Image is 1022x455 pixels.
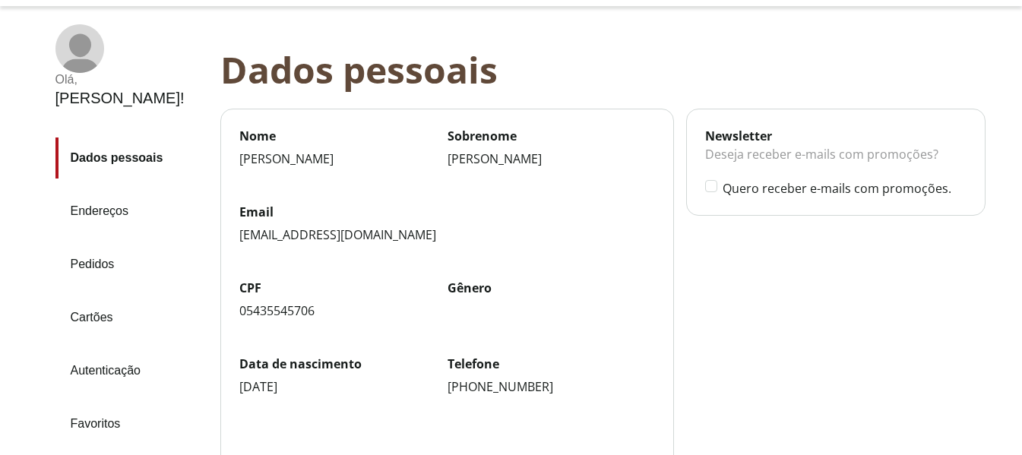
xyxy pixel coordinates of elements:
div: [PERSON_NAME] ! [55,90,185,107]
a: Favoritos [55,403,208,444]
label: Gênero [448,280,656,296]
div: [EMAIL_ADDRESS][DOMAIN_NAME] [239,226,656,243]
a: Autenticação [55,350,208,391]
label: Data de nascimento [239,355,448,372]
label: Quero receber e-mails com promoções. [723,180,966,197]
label: CPF [239,280,448,296]
label: Telefone [448,355,656,372]
div: Deseja receber e-mails com promoções? [705,144,966,179]
a: Pedidos [55,244,208,285]
label: Email [239,204,656,220]
div: Olá , [55,73,185,87]
a: Cartões [55,297,208,338]
div: Dados pessoais [220,49,998,90]
div: [PERSON_NAME] [239,150,448,167]
div: [DATE] [239,378,448,395]
div: 05435545706 [239,302,448,319]
div: Newsletter [705,128,966,144]
label: Sobrenome [448,128,656,144]
div: [PHONE_NUMBER] [448,378,656,395]
a: Dados pessoais [55,137,208,179]
div: [PERSON_NAME] [448,150,656,167]
label: Nome [239,128,448,144]
a: Endereços [55,191,208,232]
